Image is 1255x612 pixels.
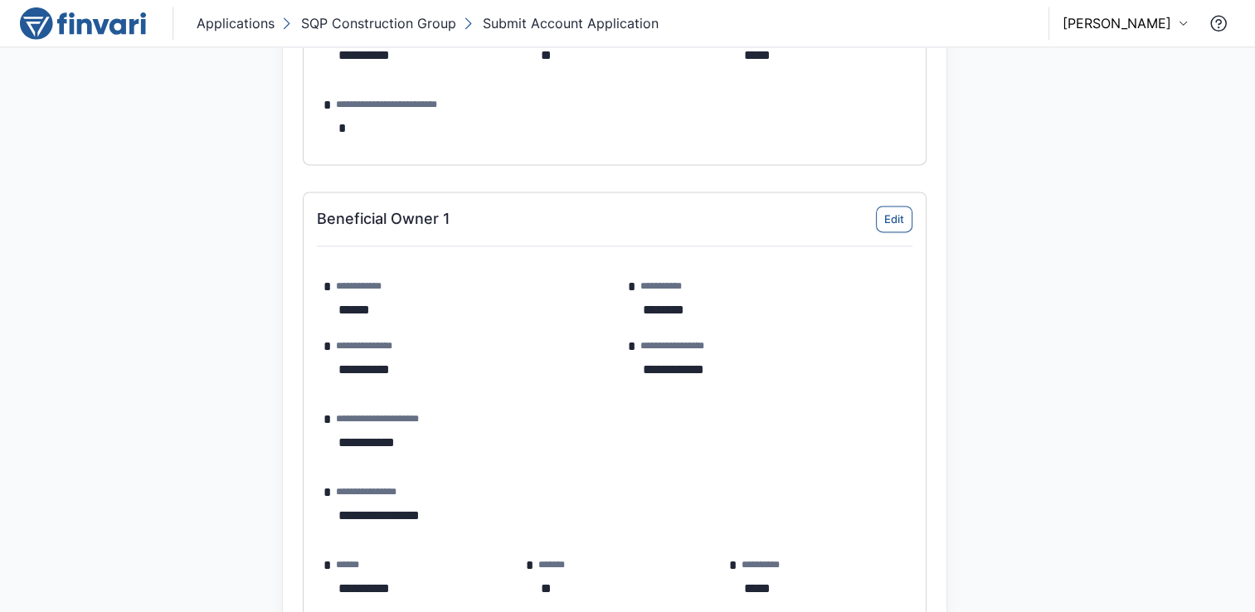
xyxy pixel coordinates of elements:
button: Edit [876,206,912,232]
p: SQP Construction Group [301,13,456,33]
button: SQP Construction Group [278,10,460,36]
p: Submit Account Application [483,13,659,33]
h6: Beneficial Owner 1 [317,210,450,228]
img: logo [20,7,146,40]
p: Applications [197,13,275,33]
p: [PERSON_NAME] [1063,13,1171,33]
button: Contact Support [1202,7,1235,40]
button: Submit Account Application [460,10,662,36]
button: [PERSON_NAME] [1063,13,1189,33]
button: Applications [193,10,278,36]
